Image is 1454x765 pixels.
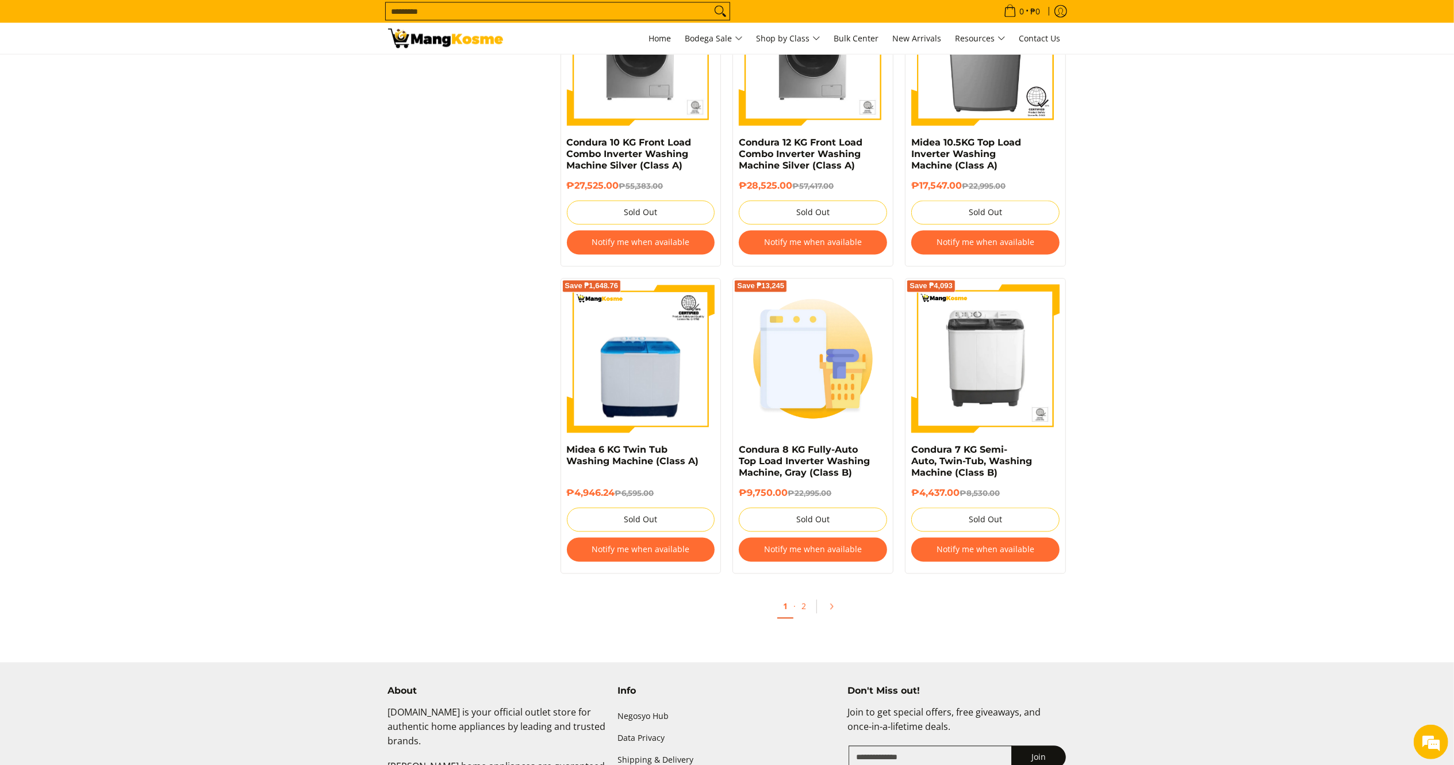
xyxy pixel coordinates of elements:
button: Notify me when available [739,538,887,562]
del: ₱6,595.00 [615,489,654,498]
span: We're online! [67,145,159,261]
a: 1 [777,595,793,619]
button: Sold Out [739,201,887,225]
del: ₱22,995.00 [962,182,1006,191]
span: Save ₱13,245 [737,283,784,290]
button: Notify me when available [567,538,715,562]
div: Minimize live chat window [189,6,216,33]
h6: ₱28,525.00 [739,181,887,192]
span: ₱0 [1029,7,1042,16]
h6: ₱4,946.24 [567,488,715,499]
a: 2 [796,595,812,618]
div: Chat with us now [60,64,193,79]
button: Sold Out [911,508,1060,532]
del: ₱22,995.00 [788,489,831,498]
del: ₱8,530.00 [960,489,1000,498]
h6: ₱4,437.00 [911,488,1060,499]
img: condura-semi-automatic-7-kilos-twin-tub-washing-machine-front-view-mang-kosme [911,285,1060,433]
h6: ₱9,750.00 [739,488,887,499]
a: Negosyo Hub [618,706,837,728]
span: New Arrivals [893,33,942,44]
h4: Don't Miss out! [847,686,1066,697]
a: New Arrivals [887,23,947,54]
a: Condura 12 KG Front Load Combo Inverter Washing Machine Silver (Class A) [739,137,862,171]
button: Sold Out [567,201,715,225]
a: Data Privacy [618,728,837,749]
span: Save ₱4,093 [910,283,953,290]
button: Sold Out [739,508,887,532]
button: Sold Out [911,201,1060,225]
a: Bodega Sale [680,23,749,54]
img: Midea 6 KG Twin Tub Washing Machine (Class A) [567,285,715,433]
h6: ₱17,547.00 [911,181,1060,192]
h6: ₱27,525.00 [567,181,715,192]
del: ₱57,417.00 [792,182,834,191]
a: Condura 10 KG Front Load Combo Inverter Washing Machine Silver (Class A) [567,137,692,171]
a: Shop by Class [751,23,826,54]
del: ₱55,383.00 [619,182,663,191]
span: 0 [1018,7,1026,16]
a: Bulk Center [828,23,885,54]
a: Midea 6 KG Twin Tub Washing Machine (Class A) [567,445,699,467]
span: Bulk Center [834,33,879,44]
textarea: Type your message and hit 'Enter' [6,314,219,354]
a: Condura 8 KG Fully-Auto Top Load Inverter Washing Machine, Gray (Class B) [739,445,870,479]
span: Save ₱1,648.76 [565,283,619,290]
p: [DOMAIN_NAME] is your official outlet store for authentic home appliances by leading and trusted ... [388,706,607,760]
h4: Info [618,686,837,697]
button: Notify me when available [911,538,1060,562]
span: • [1000,5,1044,18]
nav: Main Menu [515,23,1066,54]
p: Join to get special offers, free giveaways, and once-in-a-lifetime deals. [847,706,1066,746]
button: Notify me when available [739,231,887,255]
a: Resources [950,23,1011,54]
span: Resources [956,32,1006,46]
button: Sold Out [567,508,715,532]
h4: About [388,686,607,697]
button: Notify me when available [567,231,715,255]
a: Condura 7 KG Semi-Auto, Twin-Tub, Washing Machine (Class B) [911,445,1032,479]
img: Condura 8 KG Fully-Auto Top Load Inverter Washing Machine, Gray (Class B) [739,285,887,433]
span: Home [649,33,672,44]
a: Midea 10.5KG Top Load Inverter Washing Machine (Class A) [911,137,1021,171]
button: Search [711,3,730,20]
a: Home [643,23,677,54]
img: Washing Machines l Mang Kosme: Home Appliances Warehouse Sale Partner [388,29,503,48]
ul: Pagination [555,591,1072,628]
span: Contact Us [1019,33,1061,44]
span: · [793,601,796,612]
span: Bodega Sale [685,32,743,46]
button: Notify me when available [911,231,1060,255]
span: Shop by Class [757,32,820,46]
a: Contact Us [1014,23,1066,54]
